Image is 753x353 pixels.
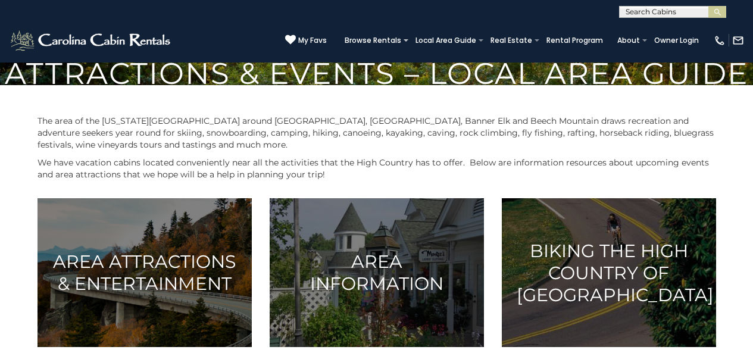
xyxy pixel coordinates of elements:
a: Owner Login [648,32,705,49]
a: Browse Rentals [339,32,407,49]
p: We have vacation cabins located conveniently near all the activities that the High Country has to... [38,157,716,180]
p: The area of the [US_STATE][GEOGRAPHIC_DATA] around [GEOGRAPHIC_DATA], [GEOGRAPHIC_DATA], Banner E... [38,115,716,151]
a: Biking the High Country of [GEOGRAPHIC_DATA] [502,198,716,347]
h3: Area Attractions & Entertainment [52,251,237,295]
a: My Favs [285,35,327,46]
span: My Favs [298,35,327,46]
a: Local Area Guide [410,32,482,49]
a: Area Information [270,198,484,347]
img: phone-regular-white.png [714,35,726,46]
img: mail-regular-white.png [732,35,744,46]
a: Area Attractions & Entertainment [38,198,252,347]
a: About [611,32,646,49]
a: Real Estate [485,32,538,49]
h3: Biking the High Country of [GEOGRAPHIC_DATA] [517,239,701,305]
a: Rental Program [540,32,609,49]
img: White-1-2.png [9,29,174,52]
h3: Area Information [285,251,469,295]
